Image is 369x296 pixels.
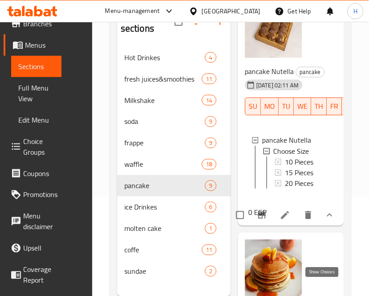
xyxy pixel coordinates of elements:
[124,74,202,84] span: fresh juices&smoothies
[296,67,324,77] span: pancake
[117,218,231,239] div: molten cake1
[4,238,61,259] a: Upsell
[4,184,65,206] a: Promotions
[117,90,231,111] div: Milkshake14
[4,259,61,291] a: Coverage Report
[327,98,342,115] button: FR
[265,100,275,113] span: MO
[105,6,160,16] div: Menu-management
[124,138,205,148] span: frappe
[117,111,231,132] div: soda9
[245,65,294,78] span: pancake Nutella
[205,118,216,126] span: 9
[353,6,357,16] span: H
[18,61,54,72] span: Sections
[205,52,216,63] div: items
[262,135,312,146] span: pancake Nutella
[249,100,258,113] span: SU
[205,267,216,276] span: 2
[23,211,54,232] span: Menu disclaimer
[274,146,310,156] span: Choose Size
[117,261,231,282] div: sundae2
[124,181,205,191] span: pancake
[124,245,202,255] span: coffe
[298,100,308,113] span: WE
[23,18,54,29] span: Branches
[286,178,314,189] span: 20 Pieces
[245,1,302,58] img: pancake Nutella
[294,98,312,115] button: WE
[205,223,216,234] div: items
[319,205,340,226] button: show more
[117,68,231,90] div: fresh juices&smoothies11
[286,156,314,167] span: 10 Pieces
[202,245,216,255] div: items
[202,246,216,255] span: 11
[124,266,205,277] span: sundae
[124,223,205,234] span: molten cake
[23,136,54,157] span: Choice Groups
[286,167,314,178] span: 15 Pieces
[4,34,61,56] a: Menus
[342,98,358,115] button: SA
[124,116,205,127] span: soda
[202,160,216,169] span: 18
[283,100,291,113] span: TU
[298,205,319,226] button: delete
[124,52,205,63] span: Hot Drinkes
[124,159,202,170] span: waffle
[205,225,216,233] span: 1
[231,206,250,225] span: Select to update
[11,77,61,109] a: Full Menu View
[11,109,61,131] a: Edit Menu
[280,210,291,221] a: Edit menu item
[11,56,61,77] a: Sections
[205,182,216,190] span: 9
[23,168,54,179] span: Coupons
[23,189,57,200] span: Promotions
[4,13,61,34] a: Branches
[205,203,216,212] span: 6
[117,239,231,261] div: coffe11
[202,96,216,105] span: 14
[245,98,261,115] button: SU
[205,139,216,148] span: 9
[23,264,54,286] span: Coverage Report
[4,206,61,238] a: Menu disclaimer
[117,132,231,154] div: frappe9
[315,100,324,113] span: TH
[202,6,261,16] div: [GEOGRAPHIC_DATA]
[124,202,205,213] span: ice Drinkes
[25,40,54,50] span: Menus
[296,67,325,78] div: pancake
[261,98,279,115] button: MO
[117,197,231,218] div: ice Drinkes6
[117,47,231,68] div: Hot Drinkes4
[23,243,54,254] span: Upsell
[18,115,54,125] span: Edit Menu
[18,82,54,104] span: Full Menu View
[205,138,216,148] div: items
[117,43,231,286] nav: Menu sections
[4,163,61,184] a: Coupons
[121,8,175,35] h2: Menu sections
[4,131,61,163] a: Choice Groups
[251,205,273,226] button: Branch-specific-item
[205,53,216,62] span: 4
[279,98,294,115] button: TU
[117,154,231,175] div: waffle18
[202,75,216,83] span: 11
[124,95,202,106] span: Milkshake
[312,98,327,115] button: TH
[331,100,339,113] span: FR
[253,81,303,90] span: [DATE] 02:11 AM
[117,175,231,197] div: pancake9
